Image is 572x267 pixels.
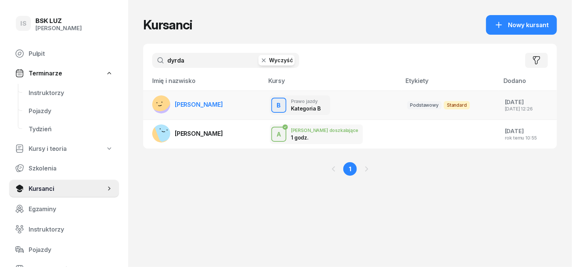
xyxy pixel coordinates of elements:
div: 1 godz. [291,134,330,141]
a: 1 [343,162,357,176]
a: Pojazdy [23,102,119,120]
span: Tydzień [29,126,113,133]
div: [DATE] [505,99,551,106]
span: Szkolenia [29,165,113,172]
button: Nowy kursant [486,15,557,35]
a: Kursanci [9,180,119,198]
span: [PERSON_NAME] [175,101,223,108]
th: Etykiety [401,77,499,91]
span: Kursy i teoria [29,145,67,152]
th: Dodano [499,77,557,91]
span: Terminarze [29,70,62,77]
a: Instruktorzy [9,220,119,238]
span: Standard [444,101,470,109]
a: Kursy i teoria [9,140,119,157]
div: A [274,129,284,140]
span: Instruktorzy [29,89,113,97]
button: B [271,98,286,113]
span: Instruktorzy [29,226,113,233]
button: Wyczyść [258,55,295,66]
div: Kategoria B [291,105,321,112]
div: rok temu 10:55 [505,135,551,140]
span: Podstawowy [407,101,442,109]
div: B [274,100,284,110]
span: Egzaminy [29,206,113,213]
div: [DATE] 12:26 [505,106,551,111]
a: [PERSON_NAME] [152,95,223,114]
th: Imię i nazwisko [143,77,264,91]
div: BSK LUZ [35,18,82,24]
input: Szukaj [152,53,299,68]
a: Tydzień [23,120,119,138]
span: Pojazdy [29,107,113,115]
a: Pojazdy [9,241,119,259]
a: Terminarze [9,65,119,81]
div: [PERSON_NAME] [35,25,82,32]
a: Instruktorzy [23,84,119,102]
span: [PERSON_NAME] [175,130,223,137]
a: Egzaminy [9,200,119,218]
button: A [271,127,286,142]
span: Nowy kursant [508,21,549,29]
span: IS [20,20,26,27]
div: Prawo jazdy [291,99,321,104]
a: Szkolenia [9,159,119,177]
span: Kursanci [29,185,106,192]
a: [PERSON_NAME] [152,124,223,143]
h1: Kursanci [143,18,192,32]
a: Pulpit [9,44,119,63]
div: [DATE] [505,128,551,135]
div: [PERSON_NAME] doszkalające [291,128,358,133]
span: Pojazdy [29,246,113,253]
th: Kursy [264,77,401,91]
span: Pulpit [29,50,113,57]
